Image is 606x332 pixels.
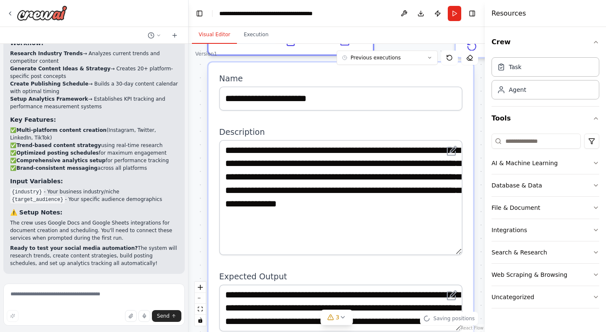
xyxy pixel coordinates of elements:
button: Switch to previous chat [144,30,165,40]
div: AI & Machine Learning [492,159,558,167]
button: Execution [237,26,275,44]
div: Integrations [492,226,527,234]
code: {industry} [10,188,44,196]
p: The system will research trends, create content strategies, build posting schedules, and set up a... [10,244,178,267]
strong: Ready to test your social media automation? [10,245,138,251]
div: Search & Research [492,248,547,257]
strong: Key Features: [10,116,56,123]
div: Web Scraping & Browsing [492,270,567,279]
span: Previous executions [351,54,401,61]
button: Integrations [492,219,599,241]
div: Agent [509,86,526,94]
li: - Your specific audience demographics [10,195,178,203]
button: Open in editor [444,287,460,303]
p: ✅ (Instagram, Twitter, LinkedIn, TikTok) ✅ using real-time research ✅ for maximum engagement ✅ fo... [10,126,178,172]
strong: Setup Analytics Framework [10,96,88,102]
button: Web Scraping & Browsing [492,264,599,286]
div: Crew [492,54,599,106]
button: Tools [492,107,599,130]
strong: Optimized posting schedules [16,150,99,156]
button: Previous executions [337,51,438,65]
div: Version 1 [195,51,217,57]
button: zoom in [195,282,206,293]
button: Hide right sidebar [466,8,478,19]
button: Hide left sidebar [194,8,205,19]
li: → Establishes KPI tracking and performance measurement systems [10,95,178,110]
label: Name [219,73,462,84]
a: React Flow attribution [461,326,484,330]
p: The crew uses Google Docs and Google Sheets integrations for document creation and scheduling. Yo... [10,219,178,242]
button: Click to speak your automation idea [138,310,150,322]
span: 3 [336,313,340,321]
div: Task [509,63,521,71]
div: Tools [492,130,599,315]
li: → Analyzes current trends and competitor content [10,50,178,65]
div: React Flow controls [195,282,206,326]
strong: Generate Content Ideas & Strategy [10,66,111,72]
div: File & Document [492,203,540,212]
li: → Creates 20+ platform-specific post concepts [10,65,178,80]
button: Crew [492,30,599,54]
button: Database & Data [492,174,599,196]
button: View output [263,33,319,49]
div: Database & Data [492,181,542,190]
button: zoom out [195,293,206,304]
strong: Comprehensive analytics setup [16,158,106,163]
button: File & Document [492,197,599,219]
strong: Research Industry Trends [10,51,83,56]
div: Uncategorized [492,293,534,301]
button: Open in side panel [322,33,367,49]
h4: Resources [492,8,526,19]
button: Send [152,310,181,322]
img: Logo [17,5,67,21]
span: Send [157,313,170,319]
button: 3 [321,310,353,325]
strong: Trend-based content strategy [16,142,101,148]
button: Search & Research [492,241,599,263]
strong: Multi-platform content creation [16,127,106,133]
li: - Your business industry/niche [10,188,178,195]
strong: Input Variables: [10,178,63,185]
strong: ⚠️ Setup Notes: [10,209,62,216]
code: {target_audience} [10,196,65,203]
strong: Create Publishing Schedule [10,81,88,87]
span: Saving positions [433,315,475,322]
label: Expected Output [219,271,462,282]
button: Uncategorized [492,286,599,308]
button: Upload files [125,310,137,322]
button: fit view [195,304,206,315]
button: toggle interactivity [195,315,206,326]
li: → Builds a 30-day content calendar with optimal timing [10,80,178,95]
button: Open in editor [444,143,460,159]
button: Start a new chat [168,30,181,40]
button: Improve this prompt [7,310,19,322]
nav: breadcrumb [219,9,314,18]
button: AI & Machine Learning [492,152,599,174]
button: Visual Editor [192,26,237,44]
label: Description [219,127,462,137]
strong: Brand-consistent messaging [16,165,98,171]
